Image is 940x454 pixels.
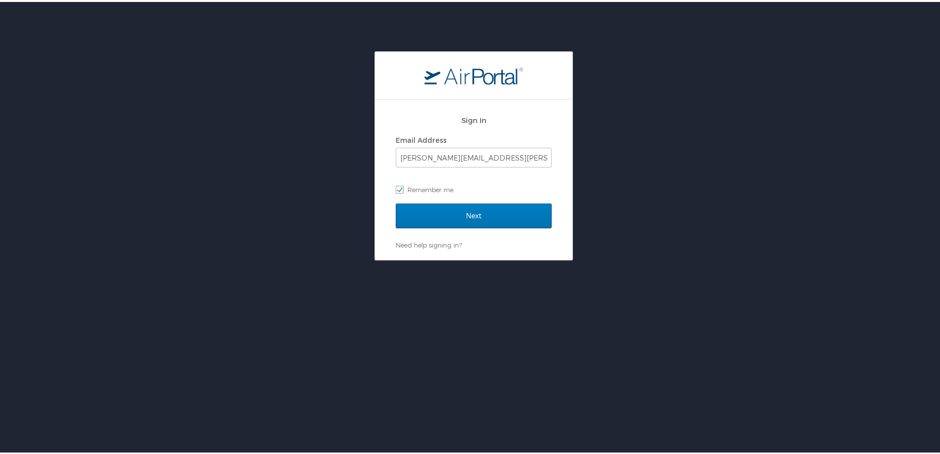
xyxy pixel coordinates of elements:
a: Need help signing in? [396,239,462,247]
input: Next [396,202,552,226]
h2: Sign In [396,113,552,124]
label: Remember me [396,180,552,195]
img: logo [424,65,523,83]
label: Email Address [396,134,447,142]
